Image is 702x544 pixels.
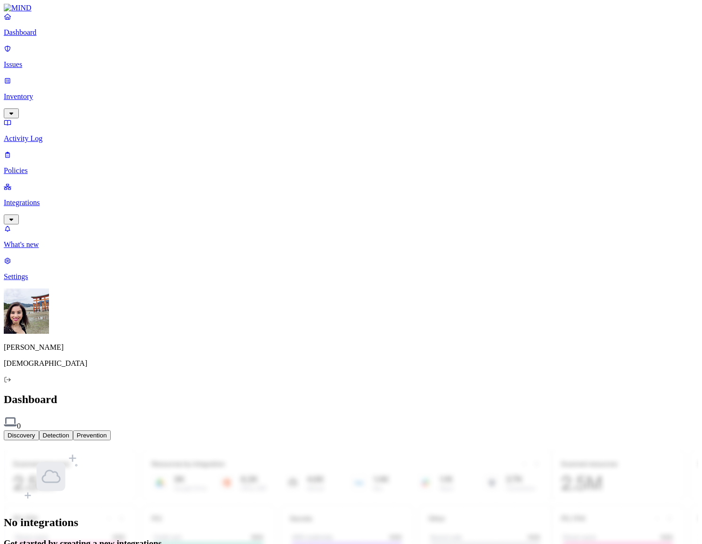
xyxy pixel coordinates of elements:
p: What's new [4,240,698,249]
img: integrations-empty-state [23,448,80,505]
a: Activity Log [4,118,698,143]
span: 0 [17,422,21,430]
img: svg%3e [4,415,17,429]
button: Prevention [73,430,111,440]
p: Policies [4,166,698,175]
p: Integrations [4,198,698,207]
button: Detection [39,430,73,440]
p: [PERSON_NAME] [4,343,698,352]
img: MIND [4,4,32,12]
a: Dashboard [4,12,698,37]
p: Issues [4,60,698,69]
h1: No integrations [4,516,698,529]
button: Discovery [4,430,39,440]
a: MIND [4,4,698,12]
p: Settings [4,272,698,281]
a: Inventory [4,76,698,117]
h2: Dashboard [4,393,698,406]
p: Inventory [4,92,698,101]
a: Policies [4,150,698,175]
a: Settings [4,256,698,281]
p: Activity Log [4,134,698,143]
p: Dashboard [4,28,698,37]
a: Integrations [4,182,698,223]
a: What's new [4,224,698,249]
p: [DEMOGRAPHIC_DATA] [4,359,698,368]
img: Ariel Valencia [4,288,49,334]
a: Issues [4,44,698,69]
